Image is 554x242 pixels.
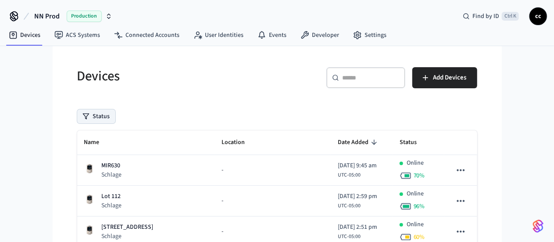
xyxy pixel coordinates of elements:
span: Ctrl K [502,12,519,21]
span: Regístrate con Google [29,100,88,106]
img: Google [4,100,29,107]
span: Regístrate con Email [25,119,79,126]
a: Settings [346,27,393,43]
span: Find by ID [472,12,499,21]
span: Date Added [338,136,380,149]
a: Events [250,27,293,43]
span: UTC-05:00 [338,171,361,179]
span: [DATE] 9:45 am [338,161,377,170]
p: Schlage [102,201,122,210]
div: Find by IDCtrl K [456,8,526,24]
span: Ver ahorros [4,57,34,63]
p: Lot 112 [102,192,122,201]
p: Online [407,159,424,168]
div: America/Bogota [338,223,377,241]
button: Add Devices [412,67,477,88]
span: cashback [81,54,107,62]
a: Connected Accounts [107,27,186,43]
span: Regístrate ahora [4,86,47,92]
div: America/Bogota [338,192,377,210]
span: - [222,196,223,206]
span: Production [67,11,102,22]
img: Apple [4,129,25,136]
button: cc [529,7,547,25]
h5: Devices [77,67,272,85]
span: cc [530,8,546,24]
button: Status [77,109,115,123]
p: Schlage [102,232,154,241]
span: Name [84,136,111,149]
span: Add Devices [433,72,467,83]
span: [DATE] 2:59 pm [338,192,377,201]
span: Location [222,136,256,149]
p: [STREET_ADDRESS] [102,223,154,232]
span: Regístrate con Apple [25,129,80,135]
a: User Identities [186,27,250,43]
span: UTC-05:00 [338,233,361,241]
img: Email [4,119,25,126]
a: Developer [293,27,346,43]
span: 60 % [414,233,425,242]
span: UTC-05:00 [338,202,361,210]
span: Iniciar sesión [4,71,38,77]
span: 96 % [414,202,425,211]
p: Online [407,220,424,229]
img: Schlage Sense Smart Deadbolt with Camelot Trim, Front [84,194,95,205]
span: [DATE] 2:51 pm [338,223,377,232]
span: Status [400,136,428,149]
span: Regístrate con Facebook [36,109,102,116]
p: Online [407,189,424,199]
img: Schlage Sense Smart Deadbolt with Camelot Trim, Front [84,225,95,235]
img: Facebook [4,109,36,116]
a: Devices [2,27,47,43]
img: SeamLogoGradient.69752ec5.svg [533,219,543,233]
img: Schlage Sense Smart Deadbolt with Camelot Trim, Front [84,163,95,174]
span: - [222,166,223,175]
span: Regístrate ahora [4,71,47,77]
span: - [222,227,223,236]
span: NN Prod [34,11,60,22]
span: 70 % [414,171,425,180]
p: Schlage [102,170,122,179]
p: MIR630 [102,161,122,170]
a: ACS Systems [47,27,107,43]
div: America/Bogota [338,161,377,179]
